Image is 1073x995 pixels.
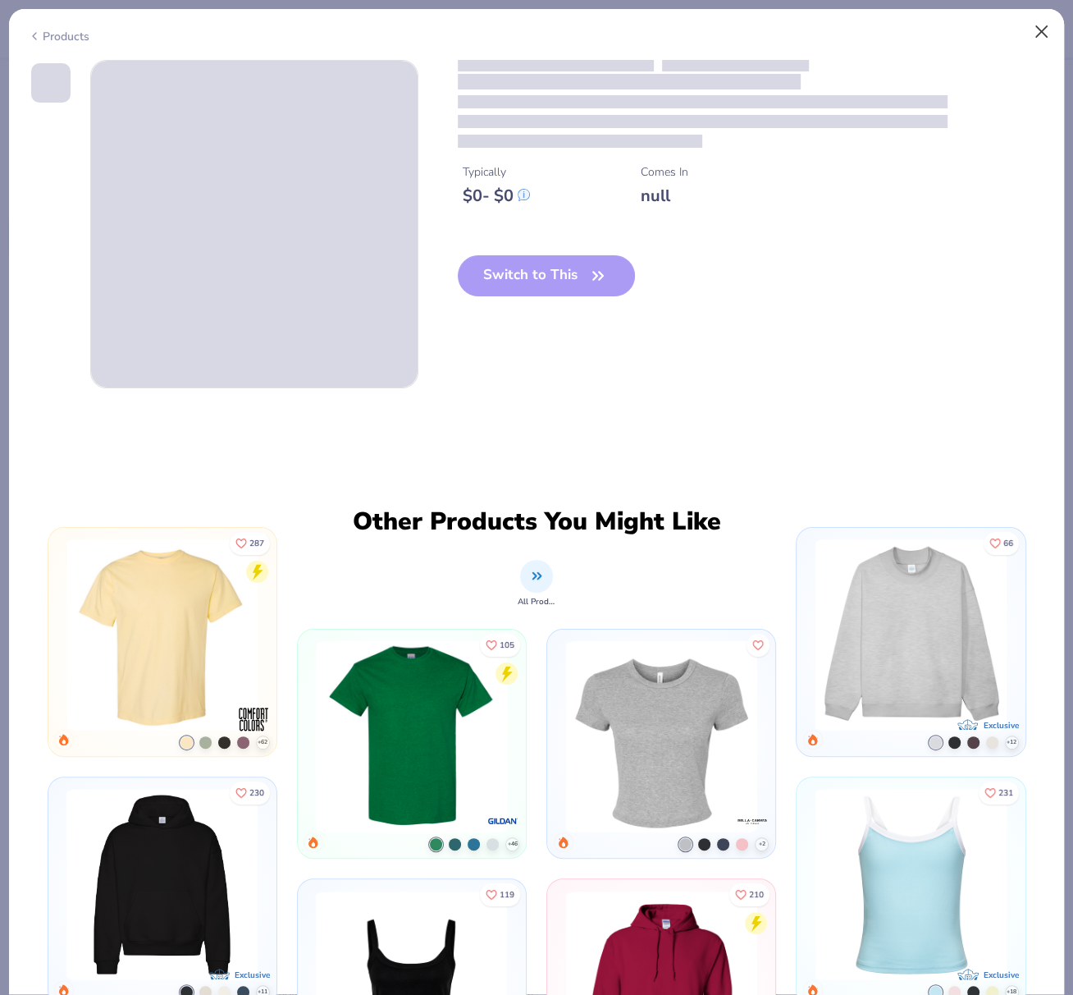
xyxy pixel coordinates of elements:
img: Fresh Prints Denver Mock Neck Heavyweight Sweatshirt [808,539,1013,731]
span: All Products [518,596,555,608]
div: Comes In [641,163,688,181]
img: Fresh Prints Cali Camisole Top [808,789,1013,980]
img: Fresh Prints Boston Heavyweight Hoodie [60,789,265,980]
div: Other Products You Might Like [342,507,731,537]
img: Gildan Adult Heavy Cotton T-Shirt [309,641,514,832]
div: filter for All Products [518,560,555,608]
div: $ 0 - $ 0 [463,186,530,206]
div: Products [28,28,89,45]
img: Comfort Colors Adult Heavyweight T-Shirt [60,539,265,731]
img: brand logo [736,805,769,837]
span: 230 [249,789,264,797]
button: Like [230,532,270,555]
span: 105 [500,641,514,649]
div: Exclusive [984,720,1019,732]
button: Like [984,532,1019,555]
span: + 2 [759,840,765,849]
button: Like [979,782,1019,805]
span: 231 [998,789,1013,797]
span: 66 [1003,539,1013,548]
img: brand logo [486,805,519,837]
span: 287 [249,539,264,548]
button: Like [480,883,520,906]
div: Exclusive [984,970,1019,982]
img: brand logo [237,703,270,736]
button: Close [1026,16,1057,48]
span: + 62 [258,738,267,747]
img: All Products Image [527,566,546,585]
button: Like [729,883,769,906]
span: + 46 [508,840,518,849]
button: Like [747,634,769,657]
button: filter button [518,560,555,608]
button: Like [230,782,270,805]
span: + 12 [1007,738,1016,747]
button: Like [480,634,520,657]
span: 210 [749,891,764,899]
div: Typically [463,163,530,181]
div: null [641,186,688,206]
span: 119 [500,891,514,899]
img: Bella + Canvas Ladies' Micro Ribbed Baby Tee [559,641,764,832]
div: Exclusive [235,970,270,982]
